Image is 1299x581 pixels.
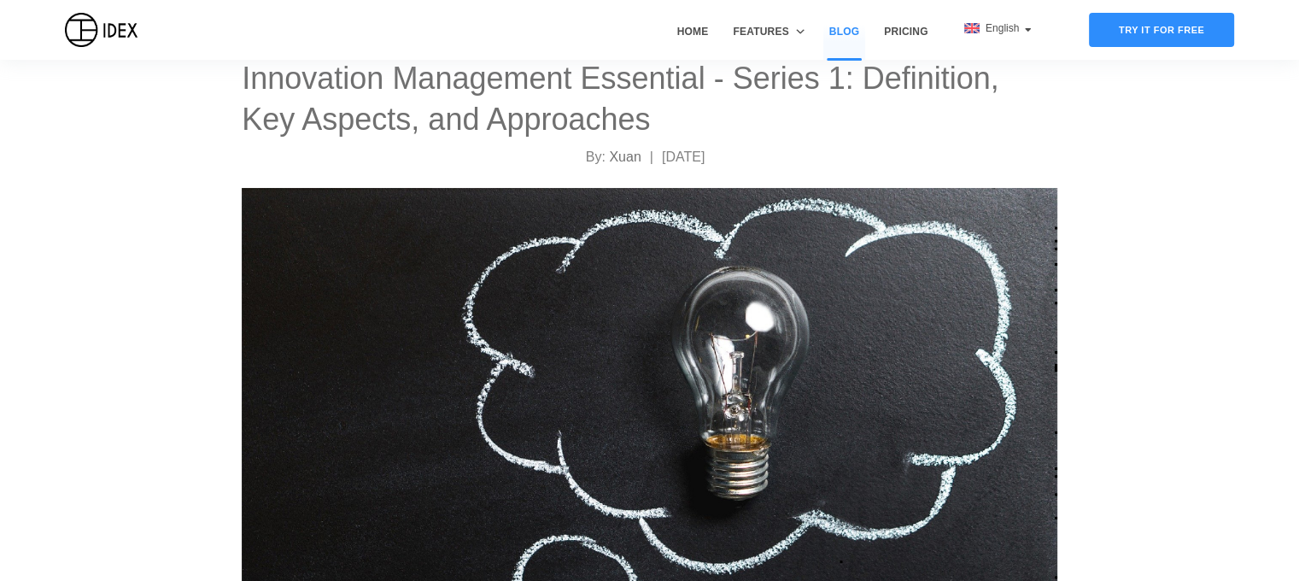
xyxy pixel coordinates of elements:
[242,147,1057,167] div: By :
[727,24,810,60] a: Features
[964,21,1032,36] div: English
[650,150,653,164] span: |
[671,24,715,60] a: Home
[65,13,138,47] img: IDEX Logo
[964,23,980,33] img: flag
[878,24,933,60] a: Pricing
[823,24,865,60] a: Blog
[242,58,1057,140] h2: Innovation Management Essential - Series 1: Definition, Key Aspects, and Approaches
[986,22,1022,34] span: English
[733,24,788,39] span: Features
[662,150,705,164] span: [DATE]
[1089,13,1234,47] div: Try it for free
[609,150,641,164] span: Xuan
